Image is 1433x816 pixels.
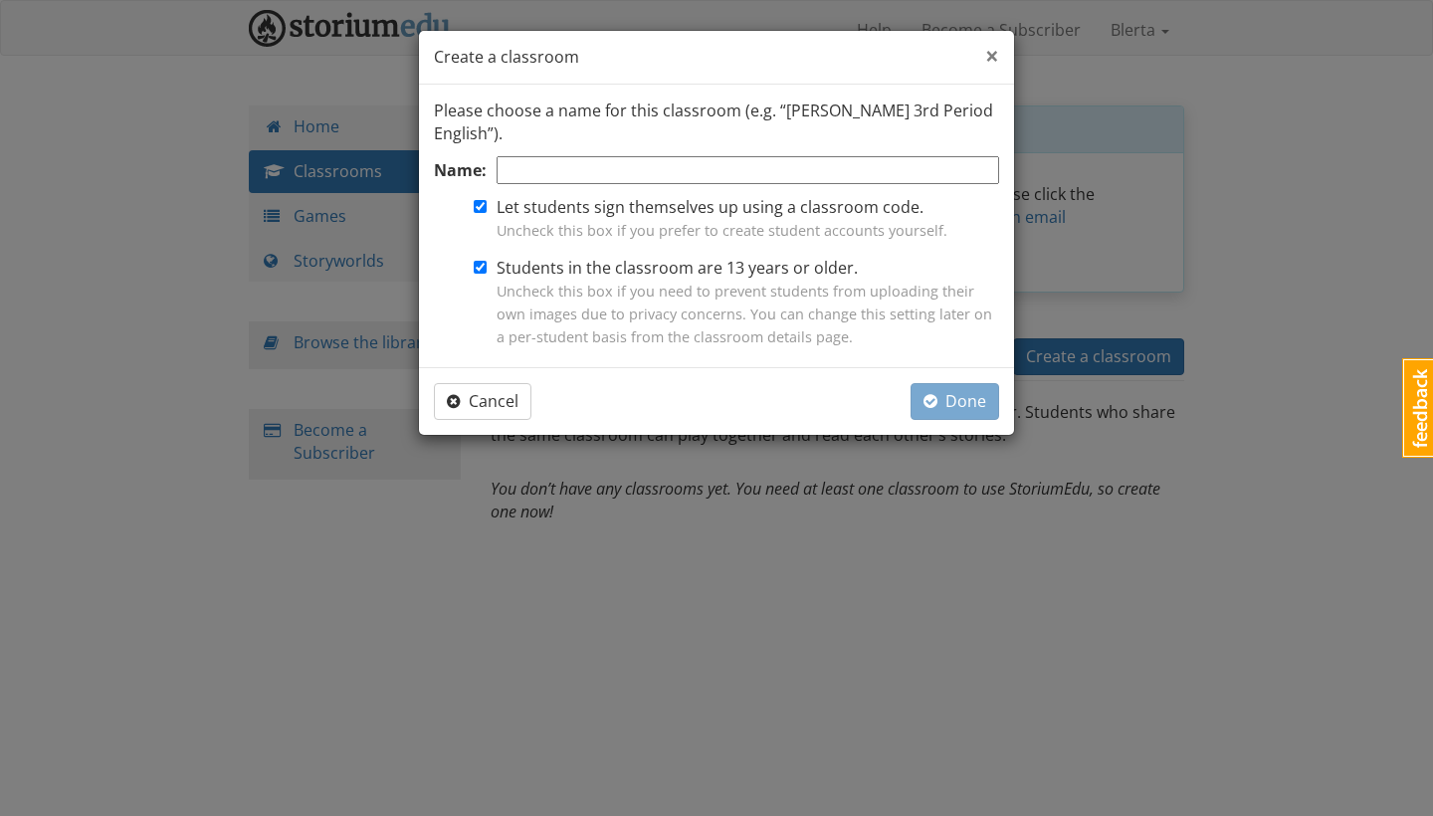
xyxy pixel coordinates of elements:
span: Done [923,390,986,412]
button: Cancel [434,383,531,420]
button: Done [911,383,999,420]
div: Create a classroom [419,31,1014,85]
label: Students in the classroom are 13 years or older. [497,257,999,347]
p: Please choose a name for this classroom (e.g. “[PERSON_NAME] 3rd Period English”). [434,100,999,145]
span: Uncheck this box if you need to prevent students from uploading their own images due to privacy c... [497,282,992,346]
span: Uncheck this box if you prefer to create student accounts yourself. [497,221,947,240]
label: Let students sign themselves up using a classroom code. [497,196,947,242]
label: Name: [434,159,487,182]
span: Cancel [447,390,518,412]
span: × [985,39,999,72]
